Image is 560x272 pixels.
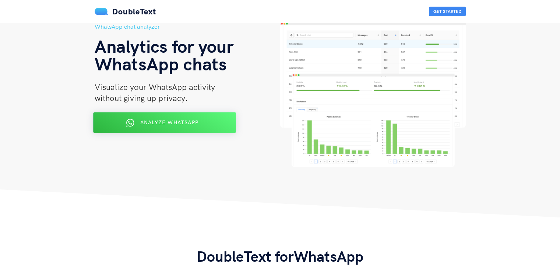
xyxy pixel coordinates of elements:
[95,8,109,15] img: mS3x8y1f88AAAAABJRU5ErkJggg==
[95,93,188,103] span: without giving up privacy.
[95,82,215,92] span: Visualize your WhatsApp activity
[95,53,227,75] span: WhatsApp chats
[95,122,235,129] a: Analyze WhatsApp
[197,247,363,265] span: DoubleText for WhatsApp
[95,6,156,17] a: DoubleText
[95,22,280,31] h5: WhatsApp chat analyzer
[280,22,466,167] img: hero
[95,35,233,57] span: Analytics for your
[140,119,198,126] span: Analyze WhatsApp
[429,7,466,16] button: Get Started
[112,6,156,17] span: DoubleText
[93,112,236,133] button: Analyze WhatsApp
